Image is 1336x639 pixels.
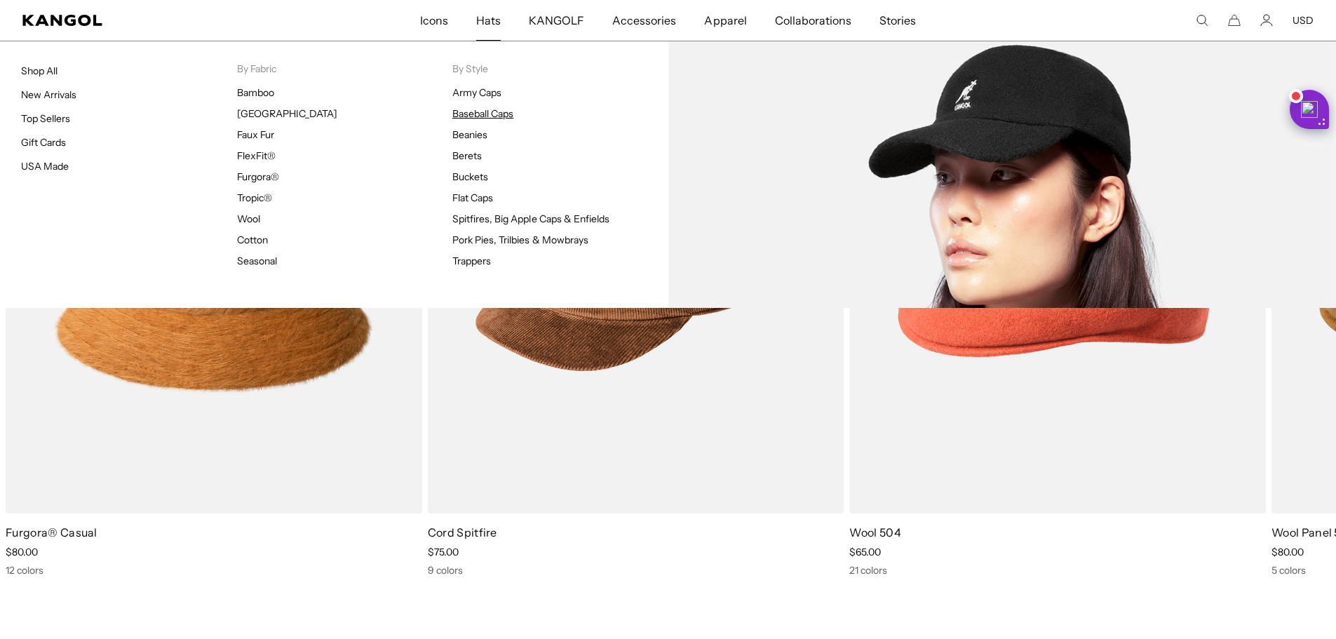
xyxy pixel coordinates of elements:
a: Trappers [452,255,491,267]
p: Cord Spitfire [428,525,844,540]
span: $65.00 [849,546,881,558]
div: 12 colors [6,564,422,577]
a: Wool [237,213,260,225]
a: Faux Fur [237,128,274,141]
a: Seasonal [237,255,277,267]
p: Wool 504 [849,525,1266,540]
a: Baseball Caps [452,107,513,120]
a: Beanies [452,128,487,141]
a: Gift Cards [21,136,66,149]
a: Cotton [237,234,268,246]
a: USA Made [21,160,69,173]
div: 9 colors [428,564,844,577]
p: By Style [452,62,668,75]
span: $80.00 [6,546,38,558]
a: Pork Pies, Trilbies & Mowbrays [452,234,588,246]
a: Berets [452,149,482,162]
a: Bamboo [237,86,274,99]
a: Account [1260,14,1273,27]
span: $80.00 [1271,546,1304,558]
span: $75.00 [428,546,459,558]
p: By Fabric [237,62,453,75]
a: Tropic® [237,191,272,204]
a: Furgora® [237,170,279,183]
a: Shop All [21,65,58,77]
div: 21 colors [849,564,1266,577]
button: Cart [1228,14,1241,27]
button: USD [1293,14,1314,27]
a: Army Caps [452,86,501,99]
a: [GEOGRAPHIC_DATA] [237,107,337,120]
p: Furgora® Casual [6,525,422,540]
a: Kangol [22,15,278,26]
a: FlexFit® [237,149,276,162]
a: Flat Caps [452,191,493,204]
a: Buckets [452,170,488,183]
summary: Search here [1196,14,1208,27]
a: New Arrivals [21,88,76,101]
a: Top Sellers [21,112,70,125]
a: Spitfires, Big Apple Caps & Enfields [452,213,609,225]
